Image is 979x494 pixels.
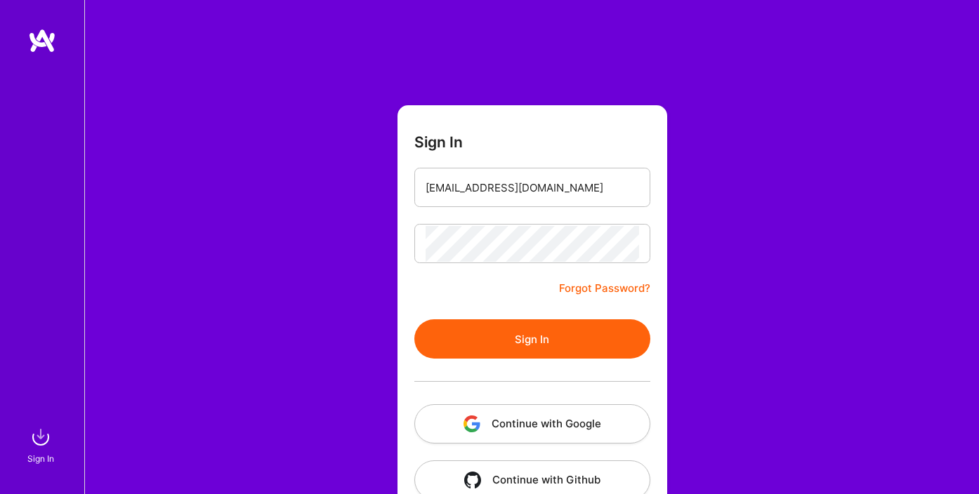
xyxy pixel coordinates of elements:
[414,404,650,443] button: Continue with Google
[27,451,54,466] div: Sign In
[27,423,55,451] img: sign in
[414,319,650,359] button: Sign In
[426,170,639,206] input: Email...
[29,423,55,466] a: sign inSign In
[559,280,650,297] a: Forgot Password?
[464,472,481,488] img: icon
[28,28,56,53] img: logo
[464,415,480,432] img: icon
[414,133,463,151] h3: Sign In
